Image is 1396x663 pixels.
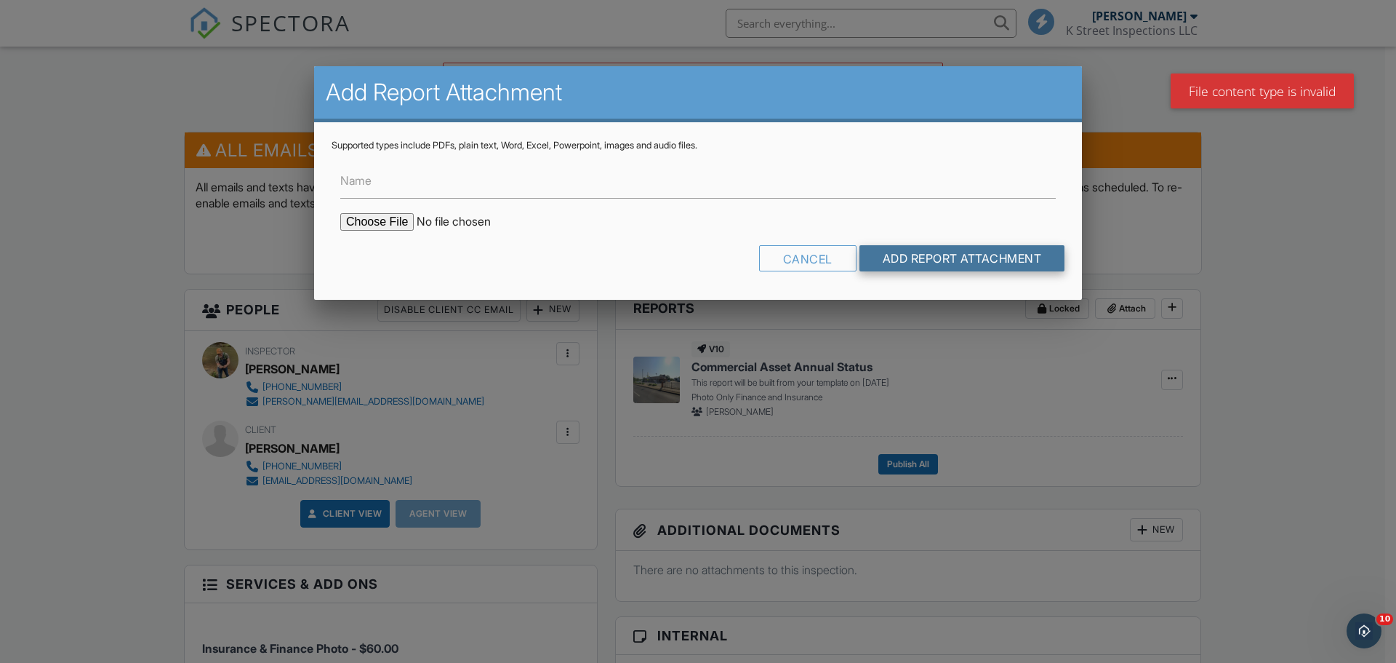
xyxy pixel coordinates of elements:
[326,78,1070,107] h2: Add Report Attachment
[1347,614,1381,648] iframe: Intercom live chat
[759,245,857,271] div: Cancel
[332,140,1064,151] div: Supported types include PDFs, plain text, Word, Excel, Powerpoint, images and audio files.
[1171,74,1354,108] div: File content type is invalid
[340,172,372,188] label: Name
[859,245,1065,271] input: Add Report Attachment
[1376,614,1393,625] span: 10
